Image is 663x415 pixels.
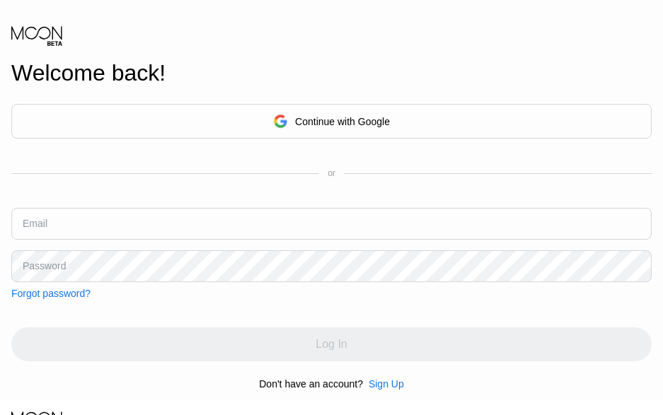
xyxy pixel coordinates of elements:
div: Forgot password? [11,288,91,299]
div: Continue with Google [295,116,390,127]
div: Password [23,260,66,271]
div: Sign Up [363,378,404,390]
div: or [328,168,335,178]
div: Don't have an account? [259,378,363,390]
div: Sign Up [369,378,404,390]
div: Email [23,218,47,229]
div: Welcome back! [11,60,652,86]
div: Continue with Google [11,104,652,139]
